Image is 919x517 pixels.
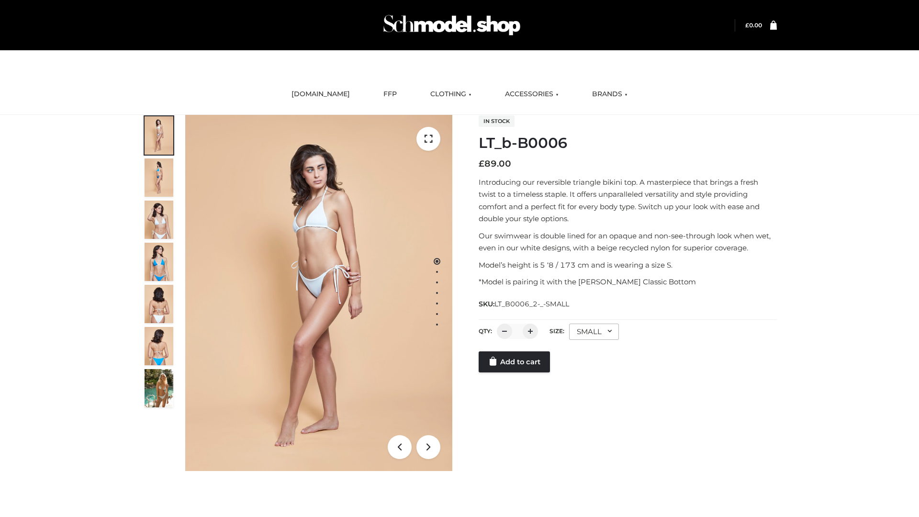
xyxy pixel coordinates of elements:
img: ArielClassicBikiniTop_CloudNine_AzureSky_OW114ECO_2-scaled.jpg [145,158,173,197]
img: ArielClassicBikiniTop_CloudNine_AzureSky_OW114ECO_4-scaled.jpg [145,243,173,281]
bdi: 0.00 [745,22,762,29]
p: *Model is pairing it with the [PERSON_NAME] Classic Bottom [479,276,777,288]
a: BRANDS [585,84,635,105]
img: ArielClassicBikiniTop_CloudNine_AzureSky_OW114ECO_1 [185,115,452,471]
a: FFP [376,84,404,105]
a: ACCESSORIES [498,84,566,105]
label: Size: [549,327,564,335]
img: ArielClassicBikiniTop_CloudNine_AzureSky_OW114ECO_1-scaled.jpg [145,116,173,155]
img: Arieltop_CloudNine_AzureSky2.jpg [145,369,173,407]
span: £ [479,158,484,169]
p: Our swimwear is double lined for an opaque and non-see-through look when wet, even in our white d... [479,230,777,254]
img: ArielClassicBikiniTop_CloudNine_AzureSky_OW114ECO_8-scaled.jpg [145,327,173,365]
span: LT_B0006_2-_-SMALL [494,300,569,308]
p: Introducing our reversible triangle bikini top. A masterpiece that brings a fresh twist to a time... [479,176,777,225]
label: QTY: [479,327,492,335]
img: ArielClassicBikiniTop_CloudNine_AzureSky_OW114ECO_3-scaled.jpg [145,201,173,239]
bdi: 89.00 [479,158,511,169]
div: SMALL [569,324,619,340]
span: SKU: [479,298,570,310]
a: £0.00 [745,22,762,29]
img: ArielClassicBikiniTop_CloudNine_AzureSky_OW114ECO_7-scaled.jpg [145,285,173,323]
a: [DOMAIN_NAME] [284,84,357,105]
a: Add to cart [479,351,550,372]
span: In stock [479,115,515,127]
span: £ [745,22,749,29]
h1: LT_b-B0006 [479,135,777,152]
a: CLOTHING [423,84,479,105]
img: Schmodel Admin 964 [380,6,524,44]
p: Model’s height is 5 ‘8 / 173 cm and is wearing a size S. [479,259,777,271]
